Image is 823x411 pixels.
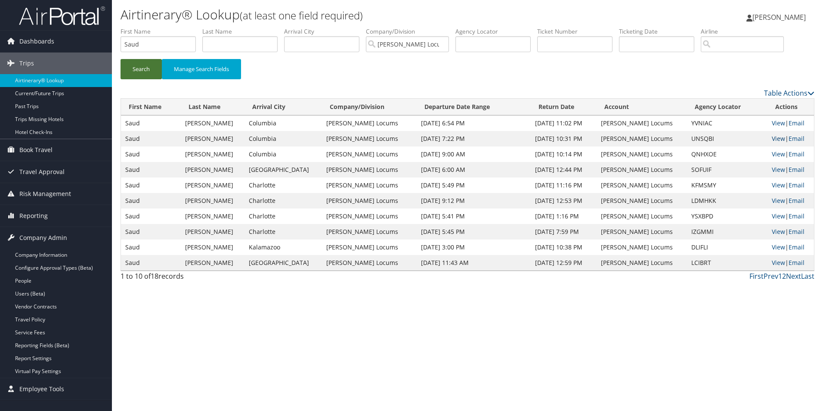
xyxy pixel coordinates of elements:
th: Company/Division [322,99,417,115]
a: Table Actions [764,88,814,98]
td: Saud [121,240,181,255]
td: [GEOGRAPHIC_DATA] [244,162,322,177]
a: View [772,227,785,236]
a: View [772,150,785,158]
td: [PERSON_NAME] Locums [597,240,687,255]
th: First Name: activate to sort column ascending [121,99,181,115]
td: [PERSON_NAME] Locums [322,193,417,209]
td: DLIFLI [687,240,767,255]
a: [PERSON_NAME] [746,4,814,30]
a: Email [789,165,804,174]
span: Reporting [19,205,48,227]
td: Saud [121,146,181,162]
td: [DATE] 11:02 PM [531,115,597,131]
td: [DATE] 10:38 PM [531,240,597,255]
td: [DATE] 12:44 PM [531,162,597,177]
td: [PERSON_NAME] [181,162,244,177]
td: Saud [121,162,181,177]
td: [DATE] 5:45 PM [417,224,531,240]
td: [PERSON_NAME] Locums [322,209,417,224]
td: | [767,115,814,131]
td: UNSQBI [687,131,767,146]
label: Last Name [202,27,284,36]
h1: Airtinerary® Lookup [121,6,583,24]
a: Next [786,271,801,281]
td: [PERSON_NAME] Locums [597,162,687,177]
td: Charlotte [244,193,322,209]
td: | [767,131,814,146]
label: Ticket Number [537,27,619,36]
label: Arrival City [284,27,366,36]
td: [PERSON_NAME] [181,177,244,193]
td: [PERSON_NAME] [181,115,244,131]
td: [PERSON_NAME] Locums [322,255,417,271]
td: [PERSON_NAME] Locums [597,131,687,146]
a: Email [789,212,804,220]
td: [PERSON_NAME] Locums [322,115,417,131]
td: [PERSON_NAME] [181,209,244,224]
td: YVNIAC [687,115,767,131]
td: Charlotte [244,224,322,240]
small: (at least one field required) [240,8,363,22]
td: Columbia [244,146,322,162]
span: Employee Tools [19,378,64,400]
td: [PERSON_NAME] [181,255,244,271]
th: Departure Date Range: activate to sort column ascending [417,99,531,115]
td: QNHXOE [687,146,767,162]
a: View [772,196,785,205]
td: [PERSON_NAME] Locums [597,177,687,193]
img: airportal-logo.png [19,6,105,26]
span: Trips [19,53,34,74]
td: Saud [121,193,181,209]
td: [PERSON_NAME] Locums [322,146,417,162]
td: | [767,177,814,193]
td: | [767,162,814,177]
a: Email [789,181,804,189]
td: LCIBRT [687,255,767,271]
label: First Name [121,27,202,36]
span: Risk Management [19,183,71,205]
td: [PERSON_NAME] Locums [322,224,417,240]
a: View [772,243,785,251]
td: [PERSON_NAME] [181,193,244,209]
td: [PERSON_NAME] [181,224,244,240]
th: Last Name: activate to sort column ascending [181,99,244,115]
td: | [767,146,814,162]
a: Email [789,134,804,143]
td: | [767,255,814,271]
td: [PERSON_NAME] Locums [597,224,687,240]
a: Email [789,119,804,127]
td: Saud [121,131,181,146]
a: View [772,258,785,267]
td: [PERSON_NAME] Locums [597,193,687,209]
td: [DATE] 7:59 PM [531,224,597,240]
a: View [772,212,785,220]
td: [PERSON_NAME] Locums [322,131,417,146]
td: Kalamazoo [244,240,322,255]
a: Email [789,243,804,251]
th: Account: activate to sort column ascending [597,99,687,115]
th: Return Date: activate to sort column ascending [531,99,597,115]
td: [PERSON_NAME] Locums [322,240,417,255]
td: [PERSON_NAME] Locums [597,115,687,131]
a: Email [789,258,804,267]
td: [GEOGRAPHIC_DATA] [244,255,322,271]
td: [PERSON_NAME] [181,146,244,162]
td: [DATE] 7:22 PM [417,131,531,146]
td: | [767,240,814,255]
a: Last [801,271,814,281]
td: Saud [121,209,181,224]
span: Company Admin [19,227,67,249]
td: LDMHKK [687,193,767,209]
th: Actions [767,99,814,115]
a: Email [789,150,804,158]
td: [DATE] 6:00 AM [417,162,531,177]
td: [DATE] 9:00 AM [417,146,531,162]
a: Prev [764,271,778,281]
span: Book Travel [19,139,53,161]
td: [DATE] 11:43 AM [417,255,531,271]
td: | [767,193,814,209]
label: Airline [701,27,790,36]
a: View [772,119,785,127]
td: Charlotte [244,209,322,224]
